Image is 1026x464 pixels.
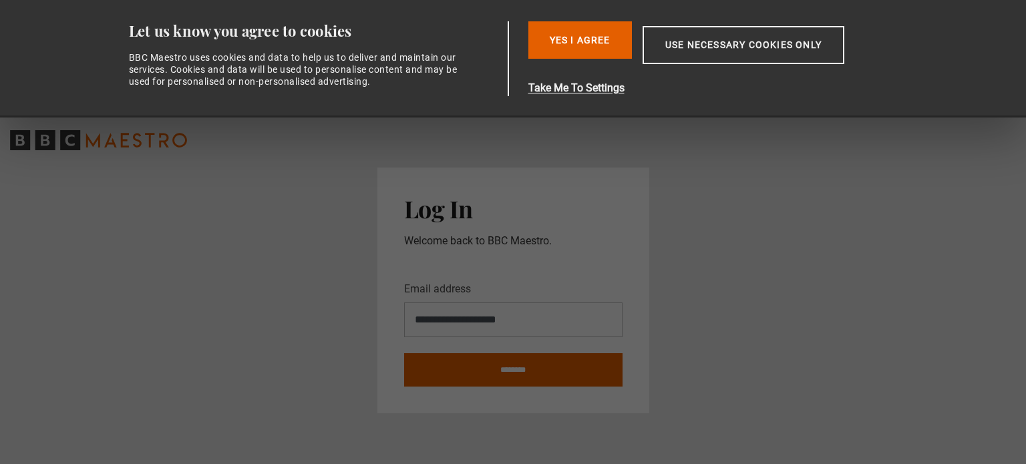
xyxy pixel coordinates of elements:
[129,51,466,88] div: BBC Maestro uses cookies and data to help us to deliver and maintain our services. Cookies and da...
[10,130,187,150] svg: BBC Maestro
[404,194,623,222] h2: Log In
[404,233,623,249] p: Welcome back to BBC Maestro.
[129,21,503,41] div: Let us know you agree to cookies
[643,26,844,64] button: Use necessary cookies only
[528,21,632,59] button: Yes I Agree
[404,281,471,297] label: Email address
[528,80,908,96] button: Take Me To Settings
